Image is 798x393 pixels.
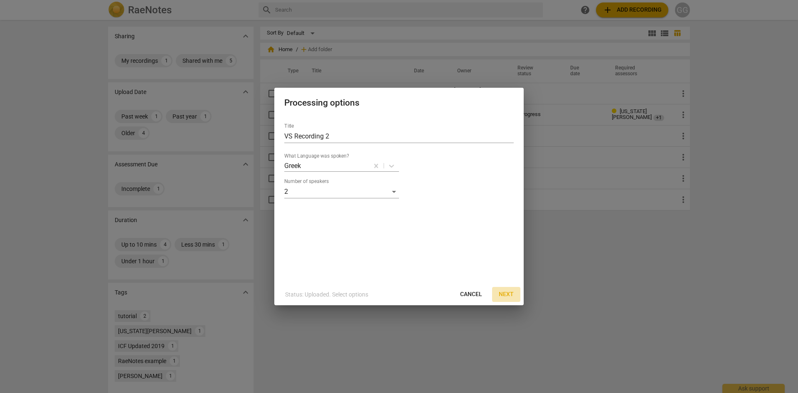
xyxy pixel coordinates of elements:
p: Greek [284,161,301,171]
label: Number of speakers [284,179,329,184]
button: Next [492,287,520,302]
h2: Processing options [284,98,514,108]
p: Status: Uploaded. Select options [285,290,368,299]
span: Cancel [460,290,482,299]
span: Next [499,290,514,299]
label: Title [284,124,294,129]
button: Cancel [453,287,489,302]
div: 2 [284,185,399,198]
label: What Language was spoken? [284,153,349,158]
